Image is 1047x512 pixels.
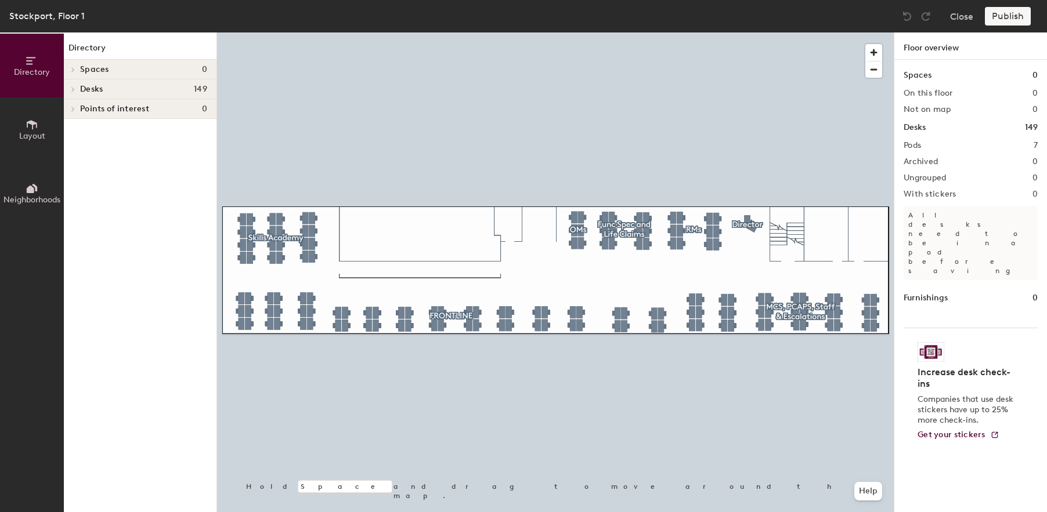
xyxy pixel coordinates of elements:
h2: 0 [1032,89,1038,98]
h2: On this floor [904,89,953,98]
h2: Pods [904,141,921,150]
h1: Desks [904,121,926,134]
span: Spaces [80,65,109,74]
h2: Archived [904,157,938,166]
h1: 149 [1025,121,1038,134]
div: Stockport, Floor 1 [9,9,85,23]
span: Points of interest [80,104,149,114]
h2: 0 [1032,157,1038,166]
h2: 0 [1032,173,1038,183]
h1: 0 [1032,69,1038,82]
a: Get your stickers [918,430,999,440]
img: Sticker logo [918,342,944,362]
h2: 0 [1032,105,1038,114]
h1: Floor overview [894,32,1047,60]
h1: Directory [64,42,216,60]
img: Redo [920,10,932,22]
span: Get your stickers [918,430,985,440]
h2: With stickers [904,190,956,199]
span: 149 [194,85,207,94]
h2: Not on map [904,105,951,114]
h2: Ungrouped [904,173,947,183]
h1: Furnishings [904,292,948,304]
h1: Spaces [904,69,932,82]
h4: Increase desk check-ins [918,366,1017,390]
span: Directory [14,67,50,77]
button: Help [854,482,882,500]
span: 0 [202,65,207,74]
span: 0 [202,104,207,114]
h2: 7 [1034,141,1038,150]
span: Desks [80,85,103,94]
p: Companies that use desk stickers have up to 25% more check-ins. [918,394,1017,426]
button: Close [950,7,973,26]
span: Neighborhoods [3,195,60,205]
p: All desks need to be in a pod before saving [904,206,1038,280]
img: Undo [901,10,913,22]
h1: 0 [1032,292,1038,304]
h2: 0 [1032,190,1038,199]
span: Layout [19,131,45,141]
